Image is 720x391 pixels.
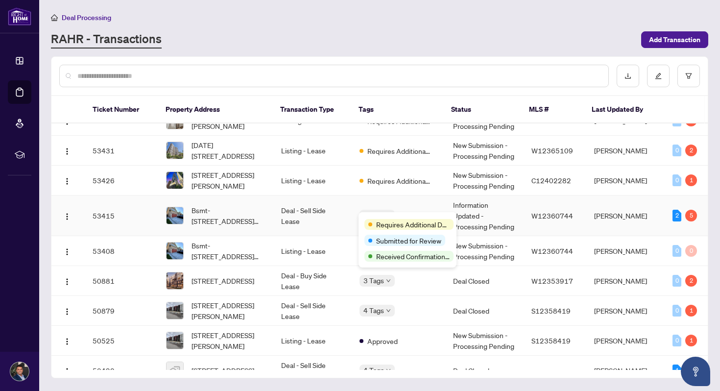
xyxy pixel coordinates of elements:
[273,266,352,296] td: Deal - Buy Side Lease
[531,211,573,220] span: W12360744
[273,195,352,236] td: Deal - Sell Side Lease
[363,210,384,221] span: 3 Tags
[167,142,183,159] img: thumbnail-img
[672,145,681,156] div: 0
[685,245,697,257] div: 0
[351,96,443,123] th: Tags
[85,296,158,326] td: 50879
[584,96,662,123] th: Last Updated By
[85,195,158,236] td: 53415
[85,266,158,296] td: 50881
[672,245,681,257] div: 0
[685,174,697,186] div: 1
[51,31,162,49] a: RAHR - Transactions
[167,332,183,349] img: thumbnail-img
[51,14,58,21] span: home
[531,336,571,345] span: S12358419
[167,172,183,189] img: thumbnail-img
[685,210,697,221] div: 5
[531,146,573,155] span: W12365109
[273,296,352,326] td: Deal - Sell Side Lease
[367,336,398,346] span: Approved
[376,235,441,246] span: Submitted for Review
[672,210,681,221] div: 2
[521,96,584,123] th: MLS #
[685,335,697,346] div: 1
[672,365,681,376] div: 1
[192,240,265,262] span: Bsmt-[STREET_ADDRESS][PERSON_NAME][PERSON_NAME]
[192,330,265,351] span: [STREET_ADDRESS][PERSON_NAME]
[167,243,183,259] img: thumbnail-img
[192,365,254,376] span: [STREET_ADDRESS]
[85,356,158,386] td: 50498
[63,248,71,256] img: Logo
[272,96,351,123] th: Transaction Type
[59,208,75,223] button: Logo
[531,176,571,185] span: C12402282
[367,175,431,186] span: Requires Additional Docs
[63,213,71,220] img: Logo
[445,296,524,326] td: Deal Closed
[586,195,665,236] td: [PERSON_NAME]
[63,147,71,155] img: Logo
[273,326,352,356] td: Listing - Lease
[624,73,631,79] span: download
[586,266,665,296] td: [PERSON_NAME]
[273,166,352,195] td: Listing - Lease
[445,166,524,195] td: New Submission - Processing Pending
[63,177,71,185] img: Logo
[59,363,75,378] button: Logo
[641,31,708,48] button: Add Transaction
[672,305,681,317] div: 0
[192,300,265,321] span: [STREET_ADDRESS][PERSON_NAME]
[445,266,524,296] td: Deal Closed
[62,13,111,22] span: Deal Processing
[672,174,681,186] div: 0
[85,136,158,166] td: 53431
[63,367,71,375] img: Logo
[443,96,522,123] th: Status
[367,146,431,156] span: Requires Additional Docs
[8,7,31,25] img: logo
[192,170,265,191] span: [STREET_ADDRESS][PERSON_NAME]
[445,356,524,386] td: Deal Closed
[192,140,265,161] span: [DATE][STREET_ADDRESS]
[445,236,524,266] td: New Submission - Processing Pending
[167,207,183,224] img: thumbnail-img
[586,326,665,356] td: [PERSON_NAME]
[655,73,662,79] span: edit
[586,296,665,326] td: [PERSON_NAME]
[445,195,524,236] td: Information Updated - Processing Pending
[376,251,450,262] span: Received Confirmation of Closing
[531,246,573,255] span: W12360744
[586,236,665,266] td: [PERSON_NAME]
[677,65,700,87] button: filter
[59,172,75,188] button: Logo
[273,236,352,266] td: Listing - Lease
[192,205,265,226] span: Bsmt-[STREET_ADDRESS][PERSON_NAME][PERSON_NAME]
[386,308,391,313] span: down
[273,356,352,386] td: Deal - Sell Side Lease
[63,308,71,316] img: Logo
[531,276,573,285] span: W12353917
[363,305,384,316] span: 4 Tags
[586,136,665,166] td: [PERSON_NAME]
[386,278,391,283] span: down
[649,32,700,48] span: Add Transaction
[192,275,254,286] span: [STREET_ADDRESS]
[685,73,692,79] span: filter
[63,278,71,286] img: Logo
[647,65,670,87] button: edit
[167,302,183,319] img: thumbnail-img
[85,96,158,123] th: Ticket Number
[586,166,665,195] td: [PERSON_NAME]
[685,275,697,287] div: 2
[617,65,639,87] button: download
[531,306,571,315] span: S12358419
[445,326,524,356] td: New Submission - Processing Pending
[63,338,71,345] img: Logo
[672,275,681,287] div: 0
[586,356,665,386] td: [PERSON_NAME]
[59,273,75,289] button: Logo
[59,243,75,259] button: Logo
